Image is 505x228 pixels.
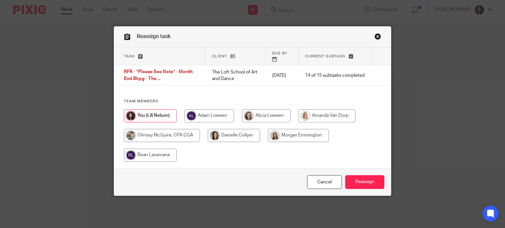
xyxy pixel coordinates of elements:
[345,175,384,189] input: Reassign
[305,54,346,58] span: Current subtask
[272,72,292,79] p: [DATE]
[124,99,381,104] h4: Team members
[137,34,171,39] span: Reassign task
[124,70,193,81] span: RFR - *Please See Note* - Month End Bkpg - The ...
[212,54,227,58] span: Client
[299,65,371,86] td: 14 of 15 subtasks completed
[374,33,381,42] a: Close this dialog window
[212,69,259,82] p: The Loft School of Art and Dance
[272,52,287,55] span: Due by
[307,175,342,189] a: Close this dialog window
[124,54,135,58] span: Task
